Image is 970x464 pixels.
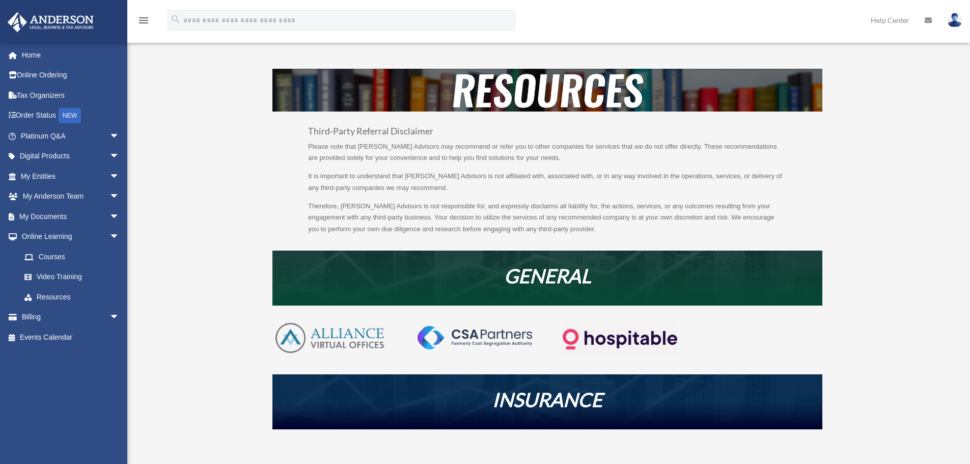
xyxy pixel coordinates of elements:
img: CSA-partners-Formerly-Cost-Segregation-Authority [418,326,532,349]
span: arrow_drop_down [109,206,130,227]
a: My Documentsarrow_drop_down [7,206,135,227]
img: Anderson Advisors Platinum Portal [5,12,97,32]
em: INSURANCE [492,388,602,411]
a: Digital Productsarrow_drop_down [7,146,135,167]
i: menu [137,14,150,26]
a: menu [137,18,150,26]
a: Online Ordering [7,65,135,86]
div: NEW [59,108,81,123]
span: arrow_drop_down [109,146,130,167]
a: Platinum Q&Aarrow_drop_down [7,126,135,146]
span: arrow_drop_down [109,186,130,207]
a: Home [7,45,135,65]
i: search [170,14,181,25]
img: User Pic [947,13,962,28]
a: My Anderson Teamarrow_drop_down [7,186,135,207]
em: GENERAL [504,264,591,287]
p: Therefore, [PERSON_NAME] Advisors is not responsible for, and expressly disclaims all liability f... [308,201,787,235]
img: resources-header [272,69,822,112]
a: Events Calendar [7,327,135,347]
p: Please note that [PERSON_NAME] Advisors may recommend or refer you to other companies for service... [308,141,787,171]
a: Online Learningarrow_drop_down [7,227,135,247]
a: Courses [14,247,135,267]
img: Logo-transparent-dark [563,321,677,358]
a: Video Training [14,267,135,287]
a: Billingarrow_drop_down [7,307,135,327]
a: Tax Organizers [7,85,135,105]
a: My Entitiesarrow_drop_down [7,166,135,186]
img: AVO-logo-1-color [272,321,387,356]
p: It is important to understand that [PERSON_NAME] Advisors is not affiliated with, associated with... [308,171,787,201]
a: Order StatusNEW [7,105,135,126]
span: arrow_drop_down [109,166,130,187]
h3: Third-Party Referral Disclaimer [308,127,787,141]
span: arrow_drop_down [109,227,130,248]
span: arrow_drop_down [109,307,130,328]
a: Resources [14,287,130,307]
span: arrow_drop_down [109,126,130,147]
